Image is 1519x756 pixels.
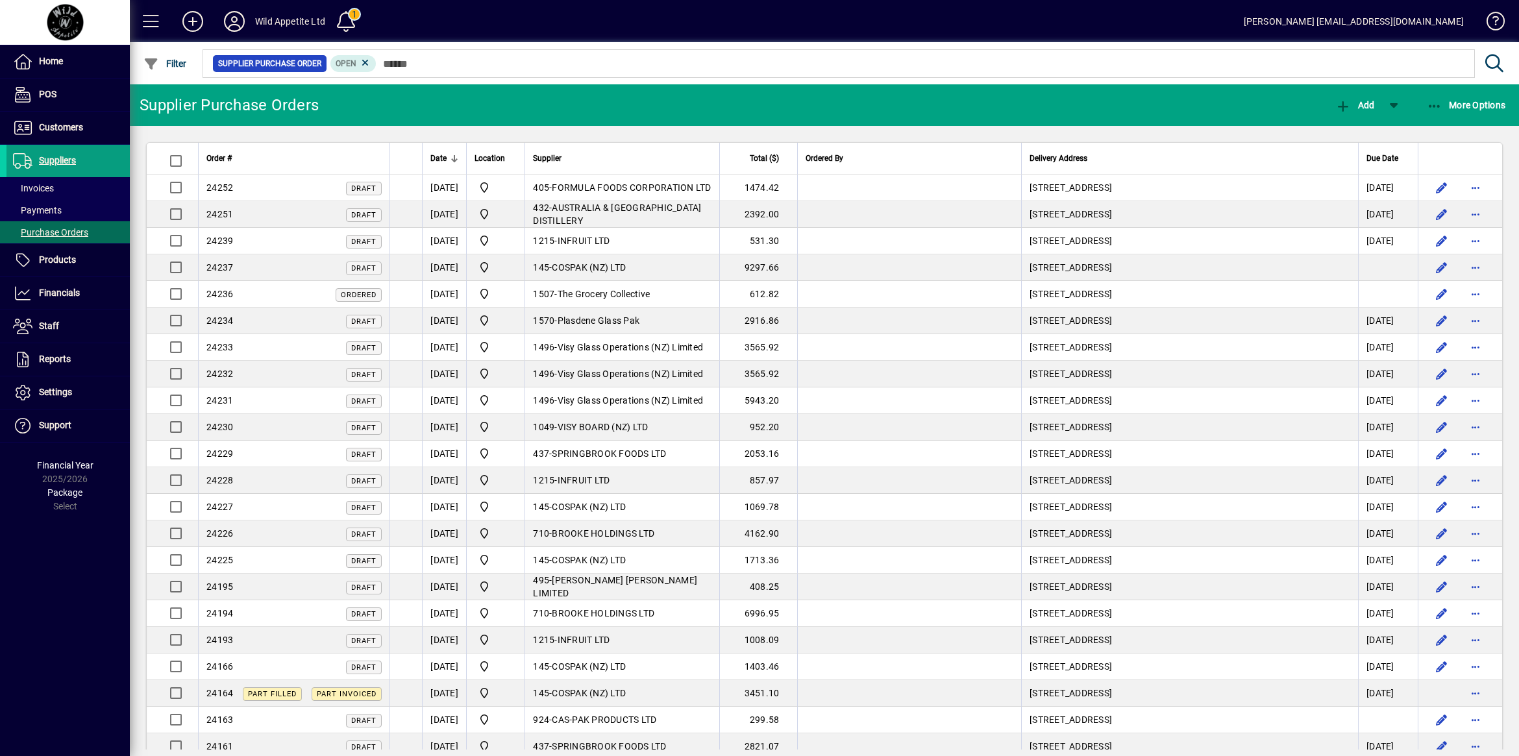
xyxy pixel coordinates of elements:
[558,289,650,299] span: The Grocery Collective
[1021,627,1358,653] td: [STREET_ADDRESS]
[351,477,377,485] span: Draft
[525,281,719,308] td: -
[558,315,640,326] span: Plasdene Glass Pak
[806,151,1013,165] div: Ordered By
[719,680,797,707] td: 3451.10
[1431,177,1452,198] button: Edit
[206,608,233,618] span: 24194
[351,211,377,219] span: Draft
[719,600,797,627] td: 6996.95
[1431,656,1452,677] button: Edit
[255,11,325,32] div: Wild Appetite Ltd
[558,369,704,379] span: Visy Glass Operations (NZ) Limited
[206,422,233,432] span: 24230
[206,475,233,485] span: 24228
[206,581,233,592] span: 24195
[525,414,719,441] td: -
[248,690,297,698] span: Part Filled
[6,45,130,78] a: Home
[351,184,377,193] span: Draft
[475,313,517,328] span: Wild Appetite Ltd
[206,342,233,352] span: 24233
[1021,547,1358,574] td: [STREET_ADDRESS]
[6,310,130,343] a: Staff
[719,547,797,574] td: 1713.36
[39,155,76,165] span: Suppliers
[422,600,466,627] td: [DATE]
[1358,600,1418,627] td: [DATE]
[13,183,54,193] span: Invoices
[525,467,719,494] td: -
[475,151,505,165] span: Location
[475,286,517,302] span: Wild Appetite Ltd
[533,608,549,618] span: 710
[6,221,130,243] a: Purchase Orders
[430,151,447,165] span: Date
[1021,680,1358,707] td: [STREET_ADDRESS]
[422,574,466,600] td: [DATE]
[1358,414,1418,441] td: [DATE]
[558,342,704,352] span: Visy Glass Operations (NZ) Limited
[1021,281,1358,308] td: [STREET_ADDRESS]
[317,690,377,698] span: Part Invoiced
[1465,603,1486,624] button: More options
[1021,387,1358,414] td: [STREET_ADDRESS]
[552,608,654,618] span: BROOKE HOLDINGS LTD
[552,502,626,512] span: COSPAK (NZ) LTD
[1021,228,1358,254] td: [STREET_ADDRESS]
[719,254,797,281] td: 9297.66
[1431,496,1452,517] button: Edit
[140,95,319,116] div: Supplier Purchase Orders
[533,422,554,432] span: 1049
[533,688,549,698] span: 145
[1358,308,1418,334] td: [DATE]
[475,419,517,435] span: Wild Appetite Ltd
[1465,470,1486,491] button: More options
[525,201,719,228] td: -
[719,334,797,361] td: 3565.92
[206,635,233,645] span: 24193
[1021,600,1358,627] td: [STREET_ADDRESS]
[719,627,797,653] td: 1008.09
[422,387,466,414] td: [DATE]
[1465,656,1486,677] button: More options
[1465,390,1486,411] button: More options
[533,528,549,539] span: 710
[6,343,130,376] a: Reports
[719,361,797,387] td: 3565.92
[351,424,377,432] span: Draft
[1431,443,1452,464] button: Edit
[719,308,797,334] td: 2916.86
[475,552,517,568] span: Wild Appetite Ltd
[1358,387,1418,414] td: [DATE]
[719,201,797,228] td: 2392.00
[13,227,88,238] span: Purchase Orders
[552,528,654,539] span: BROOKE HOLDINGS LTD
[525,680,719,707] td: -
[475,685,517,701] span: Wild Appetite Ltd
[1358,175,1418,201] td: [DATE]
[1021,574,1358,600] td: [STREET_ADDRESS]
[533,555,549,565] span: 145
[533,202,549,213] span: 432
[552,688,626,698] span: COSPAK (NZ) LTD
[525,175,719,201] td: -
[351,504,377,512] span: Draft
[525,441,719,467] td: -
[351,397,377,406] span: Draft
[533,289,554,299] span: 1507
[525,361,719,387] td: -
[6,199,130,221] a: Payments
[1431,709,1452,730] button: Edit
[719,441,797,467] td: 2053.16
[1021,441,1358,467] td: [STREET_ADDRESS]
[39,89,56,99] span: POS
[336,59,356,68] span: Open
[1366,151,1398,165] span: Due Date
[552,182,711,193] span: FORMULA FOODS CORPORATION LTD
[1021,308,1358,334] td: [STREET_ADDRESS]
[719,228,797,254] td: 531.30
[719,414,797,441] td: 952.20
[422,361,466,387] td: [DATE]
[1021,520,1358,547] td: [STREET_ADDRESS]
